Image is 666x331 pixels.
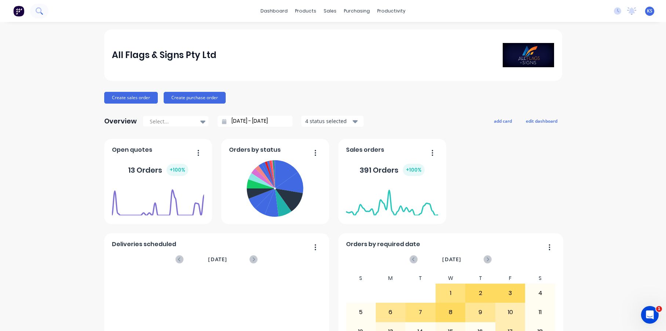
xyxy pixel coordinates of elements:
[495,273,525,284] div: F
[128,164,188,176] div: 13 Orders
[496,303,525,321] div: 10
[208,255,227,263] span: [DATE]
[346,145,384,154] span: Sales orders
[320,6,340,17] div: sales
[376,273,406,284] div: M
[656,306,662,312] span: 1
[489,116,517,126] button: add card
[436,284,465,302] div: 1
[466,303,495,321] div: 9
[376,303,405,321] div: 6
[442,255,461,263] span: [DATE]
[436,273,466,284] div: W
[346,303,375,321] div: 5
[360,164,425,176] div: 391 Orders
[112,48,216,62] div: All Flags & Signs Pty Ltd
[647,8,652,14] span: KS
[112,145,152,154] span: Open quotes
[436,303,465,321] div: 8
[104,114,137,129] div: Overview
[496,284,525,302] div: 3
[406,303,435,321] div: 7
[167,164,188,176] div: + 100 %
[641,306,659,324] iframe: Intercom live chat
[164,92,226,104] button: Create purchase order
[403,164,425,176] div: + 100 %
[503,43,554,67] img: All Flags & Signs Pty Ltd
[525,303,555,321] div: 11
[465,273,495,284] div: T
[525,273,555,284] div: S
[305,117,352,125] div: 4 status selected
[521,116,562,126] button: edit dashboard
[291,6,320,17] div: products
[104,92,158,104] button: Create sales order
[340,6,374,17] div: purchasing
[525,284,555,302] div: 4
[229,145,281,154] span: Orders by status
[13,6,24,17] img: Factory
[466,284,495,302] div: 2
[257,6,291,17] a: dashboard
[346,273,376,284] div: S
[301,116,364,127] button: 4 status selected
[405,273,436,284] div: T
[374,6,409,17] div: productivity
